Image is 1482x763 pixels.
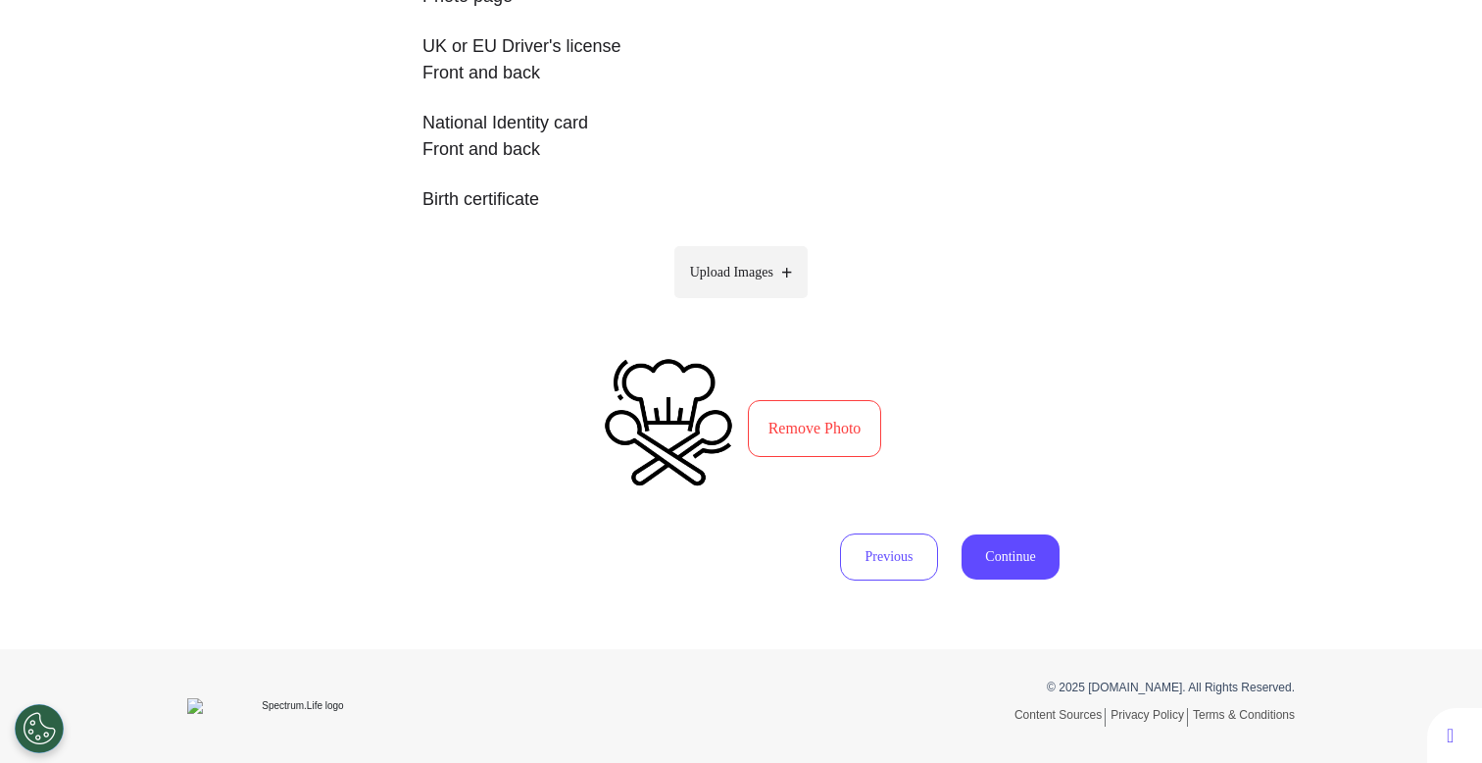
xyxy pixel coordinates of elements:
[748,400,882,457] button: Remove Photo
[962,534,1060,580] button: Continue
[1193,708,1295,722] a: Terms & Conditions
[15,704,64,753] button: Open Preferences
[690,262,773,282] span: Upload Images
[422,33,1060,86] p: UK or EU Driver's license Front and back
[756,679,1295,696] p: © 2025 [DOMAIN_NAME]. All Rights Reserved.
[840,534,938,581] button: Previous
[601,355,736,490] img: Preview 1
[187,698,403,714] img: Spectrum.Life logo
[1111,708,1188,727] a: Privacy Policy
[1014,708,1106,727] a: Content Sources
[422,186,1060,213] p: Birth certificate
[422,110,1060,163] p: National Identity card Front and back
